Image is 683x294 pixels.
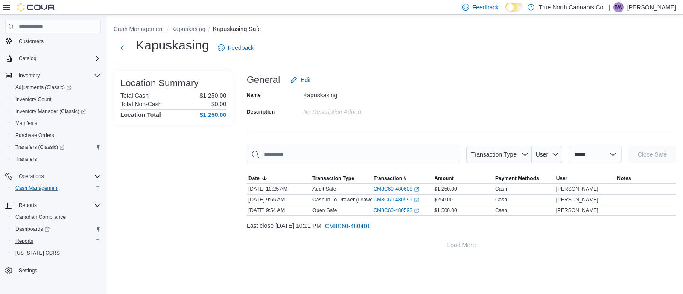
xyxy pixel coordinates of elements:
[374,175,406,182] span: Transaction #
[374,207,419,214] a: CM8C60-480593External link
[15,132,54,139] span: Purchase Orders
[12,106,89,116] a: Inventory Manager (Classic)
[2,70,104,82] button: Inventory
[15,200,101,210] span: Reports
[325,222,371,230] span: CM8C60-480401
[434,196,452,203] span: $250.00
[613,2,624,12] div: Blaze Willett
[213,26,261,32] button: Kapuskasing Safe
[12,236,101,246] span: Reports
[311,173,372,183] button: Transaction Type
[12,142,101,152] span: Transfers (Classic)
[15,250,60,256] span: [US_STATE] CCRS
[9,82,104,93] a: Adjustments (Classic)
[15,156,37,163] span: Transfers
[12,154,40,164] a: Transfers
[539,2,605,12] p: True North Cannabis Co.
[617,175,631,182] span: Notes
[12,236,37,246] a: Reports
[114,39,131,56] button: Next
[247,195,311,205] div: [DATE] 9:55 AM
[12,130,101,140] span: Purchase Orders
[19,267,37,274] span: Settings
[15,214,66,221] span: Canadian Compliance
[12,183,101,193] span: Cash Management
[12,118,41,128] a: Manifests
[247,75,280,85] h3: General
[12,94,55,105] a: Inventory Count
[12,82,75,93] a: Adjustments (Classic)
[120,101,162,108] h6: Total Non-Cash
[114,26,164,32] button: Cash Management
[247,108,275,115] label: Description
[247,184,311,194] div: [DATE] 10:25 AM
[9,182,104,194] button: Cash Management
[15,265,101,276] span: Settings
[374,186,419,192] a: CM8C60-480608External link
[200,92,226,99] p: $1,250.00
[228,44,254,52] span: Feedback
[473,3,499,12] span: Feedback
[432,173,493,183] button: Amount
[9,93,104,105] button: Inventory Count
[19,202,37,209] span: Reports
[555,173,616,183] button: User
[12,248,63,258] a: [US_STATE] CCRS
[12,94,101,105] span: Inventory Count
[434,175,453,182] span: Amount
[19,38,44,45] span: Customers
[614,2,622,12] span: BW
[15,53,40,64] button: Catalog
[15,185,58,192] span: Cash Management
[312,207,337,214] p: Open Safe
[12,224,53,234] a: Dashboards
[12,82,101,93] span: Adjustments (Classic)
[15,36,101,47] span: Customers
[200,111,226,118] h4: $1,250.00
[9,223,104,235] a: Dashboards
[12,212,101,222] span: Canadian Compliance
[303,105,417,115] div: No Description added
[12,106,101,116] span: Inventory Manager (Classic)
[15,200,40,210] button: Reports
[434,207,457,214] span: $1,500.00
[9,141,104,153] a: Transfers (Classic)
[312,196,394,203] p: Cash In To Drawer (Drawer 2 Right)
[12,212,69,222] a: Canadian Compliance
[495,207,507,214] div: Cash
[2,170,104,182] button: Operations
[9,247,104,259] button: [US_STATE] CCRS
[12,130,58,140] a: Purchase Orders
[471,151,517,158] span: Transaction Type
[15,53,101,64] span: Catalog
[12,224,101,234] span: Dashboards
[9,211,104,223] button: Canadian Compliance
[9,117,104,129] button: Manifests
[247,146,459,163] input: This is a search bar. As you type, the results lower in the page will automatically filter.
[12,118,101,128] span: Manifests
[556,186,598,192] span: [PERSON_NAME]
[15,238,33,245] span: Reports
[15,84,71,91] span: Adjustments (Classic)
[414,198,419,203] svg: External link
[15,171,101,181] span: Operations
[615,173,676,183] button: Notes
[247,173,311,183] button: Date
[466,146,532,163] button: Transaction Type
[247,236,676,253] button: Load More
[372,173,433,183] button: Transaction #
[493,173,555,183] button: Payment Methods
[2,264,104,277] button: Settings
[15,70,43,81] button: Inventory
[495,175,539,182] span: Payment Methods
[247,218,676,235] div: Last close [DATE] 10:11 PM
[12,154,101,164] span: Transfers
[532,146,562,163] button: User
[19,72,40,79] span: Inventory
[9,129,104,141] button: Purchase Orders
[627,2,676,12] p: [PERSON_NAME]
[536,151,549,158] span: User
[120,111,161,118] h4: Location Total
[303,88,417,99] div: Kapuskasing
